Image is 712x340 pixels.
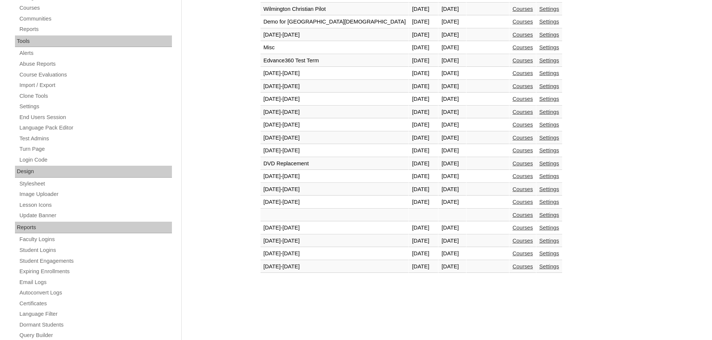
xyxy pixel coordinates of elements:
[19,155,172,165] a: Login Code
[19,246,172,255] a: Student Logins
[539,44,559,50] a: Settings
[19,144,172,154] a: Turn Page
[512,263,533,269] a: Courses
[512,160,533,166] a: Courses
[512,199,533,205] a: Courses
[539,83,559,89] a: Settings
[512,109,533,115] a: Courses
[19,288,172,297] a: Autoconvert Logs
[512,186,533,192] a: Courses
[512,122,533,128] a: Courses
[512,83,533,89] a: Courses
[409,157,438,170] td: [DATE]
[261,261,409,273] td: [DATE]-[DATE]
[261,222,409,234] td: [DATE]-[DATE]
[261,183,409,196] td: [DATE]-[DATE]
[19,309,172,319] a: Language Filter
[409,3,438,16] td: [DATE]
[261,3,409,16] td: Wilmington Christian Pilot
[539,147,559,153] a: Settings
[409,41,438,54] td: [DATE]
[261,144,409,157] td: [DATE]-[DATE]
[19,200,172,210] a: Lesson Icons
[261,196,409,209] td: [DATE]-[DATE]
[409,222,438,234] td: [DATE]
[261,80,409,93] td: [DATE]-[DATE]
[438,3,466,16] td: [DATE]
[512,19,533,25] a: Courses
[438,261,466,273] td: [DATE]
[512,44,533,50] a: Courses
[438,222,466,234] td: [DATE]
[512,238,533,244] a: Courses
[261,41,409,54] td: Misc
[19,179,172,188] a: Stylesheet
[409,144,438,157] td: [DATE]
[539,263,559,269] a: Settings
[539,135,559,141] a: Settings
[539,238,559,244] a: Settings
[15,35,172,47] div: Tools
[409,247,438,260] td: [DATE]
[261,67,409,80] td: [DATE]-[DATE]
[539,6,559,12] a: Settings
[438,54,466,67] td: [DATE]
[512,147,533,153] a: Courses
[512,6,533,12] a: Courses
[438,119,466,131] td: [DATE]
[261,54,409,67] td: Edvance360 Test Term
[438,196,466,209] td: [DATE]
[261,16,409,28] td: Demo for [GEOGRAPHIC_DATA][DEMOGRAPHIC_DATA]
[539,32,559,38] a: Settings
[512,135,533,141] a: Courses
[539,199,559,205] a: Settings
[438,144,466,157] td: [DATE]
[438,16,466,28] td: [DATE]
[409,67,438,80] td: [DATE]
[19,14,172,24] a: Communities
[19,267,172,276] a: Expiring Enrollments
[438,235,466,247] td: [DATE]
[512,225,533,231] a: Courses
[19,190,172,199] a: Image Uploader
[19,123,172,132] a: Language Pack Editor
[19,320,172,330] a: Dormant Students
[539,225,559,231] a: Settings
[409,93,438,106] td: [DATE]
[19,134,172,143] a: Test Admins
[261,132,409,144] td: [DATE]-[DATE]
[409,106,438,119] td: [DATE]
[19,59,172,69] a: Abuse Reports
[261,170,409,183] td: [DATE]-[DATE]
[438,106,466,119] td: [DATE]
[539,57,559,63] a: Settings
[261,119,409,131] td: [DATE]-[DATE]
[19,3,172,13] a: Courses
[19,211,172,220] a: Update Banner
[512,173,533,179] a: Courses
[539,96,559,102] a: Settings
[438,132,466,144] td: [DATE]
[261,247,409,260] td: [DATE]-[DATE]
[539,19,559,25] a: Settings
[19,331,172,340] a: Query Builder
[512,70,533,76] a: Courses
[409,235,438,247] td: [DATE]
[438,41,466,54] td: [DATE]
[19,49,172,58] a: Alerts
[261,157,409,170] td: DVD Replacement
[438,183,466,196] td: [DATE]
[438,247,466,260] td: [DATE]
[409,16,438,28] td: [DATE]
[409,119,438,131] td: [DATE]
[438,67,466,80] td: [DATE]
[512,250,533,256] a: Courses
[19,91,172,101] a: Clone Tools
[19,70,172,79] a: Course Evaluations
[539,160,559,166] a: Settings
[19,102,172,111] a: Settings
[19,256,172,266] a: Student Engagements
[19,235,172,244] a: Faculty Logins
[409,196,438,209] td: [DATE]
[512,32,533,38] a: Courses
